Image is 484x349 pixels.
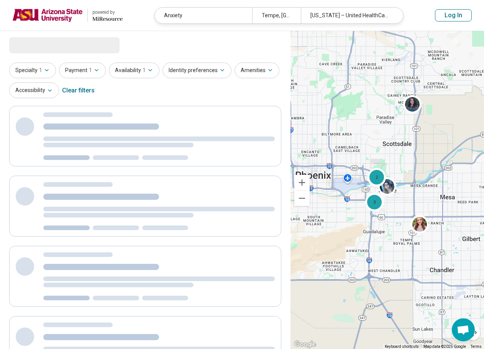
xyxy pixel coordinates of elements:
[59,63,106,78] button: Payment1
[252,8,301,23] div: Tempe, [GEOGRAPHIC_DATA]
[471,344,482,349] a: Terms (opens in new tab)
[9,37,74,53] span: Loading...
[423,344,466,349] span: Map data ©2025 Google
[9,82,59,98] button: Accessibility
[435,9,472,21] button: Log In
[301,8,398,23] div: [US_STATE] – United HealthCare Student Resources
[12,6,123,25] a: Arizona State Universitypowered by
[109,63,159,78] button: Availability1
[235,63,279,78] button: Amenities
[155,8,252,23] div: Anxiety
[452,318,475,341] div: Open chat
[12,6,83,25] img: Arizona State University
[39,66,42,74] span: 1
[9,63,56,78] button: Specialty1
[89,66,92,74] span: 1
[143,66,146,74] span: 1
[162,63,231,78] button: Identity preferences
[366,193,384,211] div: 3
[62,81,95,100] div: Clear filters
[294,191,310,206] button: Zoom out
[294,175,310,190] button: Zoom in
[368,168,386,186] div: 2
[92,9,123,16] div: powered by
